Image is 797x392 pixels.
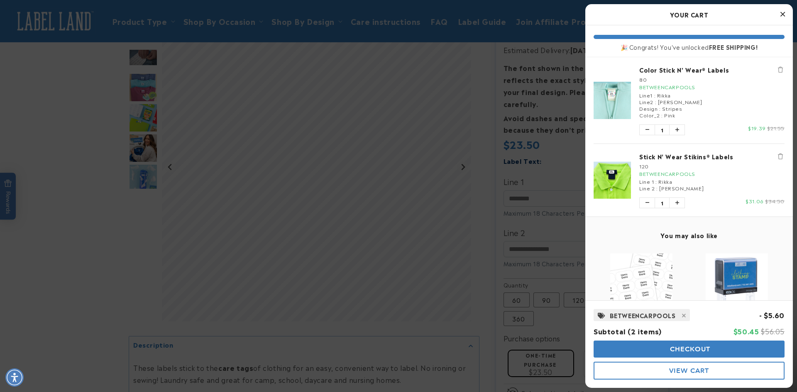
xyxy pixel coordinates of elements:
[658,178,672,185] span: Rikka
[746,197,764,205] span: $31.06
[594,8,785,21] h2: Your Cart
[655,125,670,135] span: 1
[639,111,660,119] span: Color_2
[706,253,768,316] img: Clothing Stamp - Label Land
[639,163,785,169] div: 120
[639,184,655,192] span: Line 2
[669,367,709,375] span: View Cart
[662,105,682,112] span: Stripes
[776,8,789,21] button: Close Cart
[639,105,658,112] span: Design
[668,345,711,353] span: Checkout
[594,245,689,391] div: product
[640,125,655,135] button: Decrease quantity of Color Stick N' Wear® Labels
[759,310,785,320] span: - $5.60
[640,198,655,208] button: Decrease quantity of Stick N' Wear Stikins® Labels
[761,326,785,336] span: $56.05
[594,82,631,119] img: Color Stick N' Wear® Labels - Label Land
[733,326,759,336] span: $50.45
[655,178,657,185] span: :
[776,152,785,161] button: Remove Stick N' Wear Stikins® Labels
[639,169,785,178] div: BETWEENCARPOOLS
[639,83,785,92] div: BETWEENCARPOOLS
[689,245,785,390] div: product
[639,76,785,83] div: 80
[639,91,653,99] span: Line1
[670,198,685,208] button: Increase quantity of Stick N' Wear Stikins® Labels
[594,144,785,217] li: product
[594,161,631,199] img: Stick N' Wear Stikins® Labels
[594,326,662,336] span: Subtotal (2 items)
[594,231,785,239] h4: You may also like
[661,111,663,119] span: :
[594,57,785,144] li: product
[639,98,653,105] span: Line2
[7,23,111,39] button: Can these labels be used on uniforms?
[610,310,676,320] span: BETWEENCARPOOLS
[657,91,671,99] span: Rikka
[709,42,758,51] b: FREE SHIPPING!
[639,66,785,74] a: Color Stick N' Wear® Labels
[664,111,675,119] span: Pink
[767,124,785,131] span: $21.55
[655,98,657,105] span: :
[5,368,24,387] div: Accessibility Menu
[656,184,658,192] span: :
[639,178,654,185] span: Line 1
[659,184,704,192] span: [PERSON_NAME]
[776,66,785,74] button: Remove Color Stick N' Wear® Labels
[639,152,785,161] a: Stick N' Wear Stikins® Labels
[659,105,661,112] span: :
[654,91,656,99] span: :
[670,125,685,135] button: Increase quantity of Color Stick N' Wear® Labels
[28,46,111,62] button: Do these labels need ironing?
[610,253,672,316] img: stick and wear labels
[748,124,766,131] span: $19.39
[594,362,785,380] button: View Cart
[658,98,702,105] span: [PERSON_NAME]
[594,341,785,358] button: Checkout
[765,197,785,205] span: $34.50
[655,198,670,208] span: 1
[594,43,785,51] div: 🎉 Congrats! You've unlocked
